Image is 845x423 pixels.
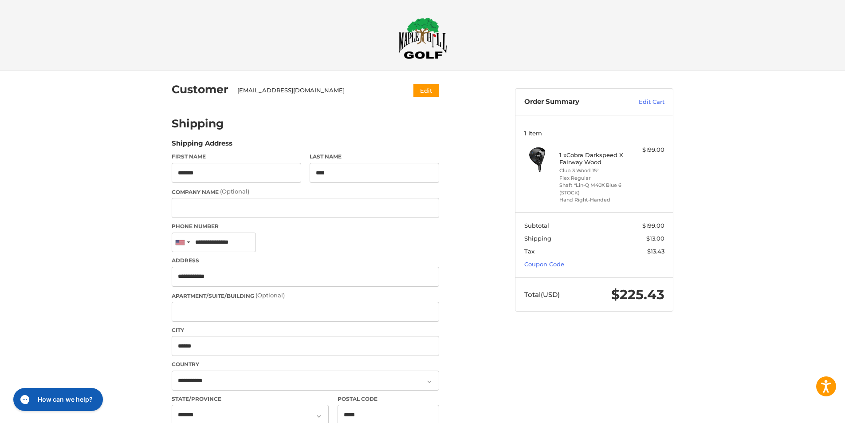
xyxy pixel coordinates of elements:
h3: Order Summary [524,98,620,107]
li: Shaft *Lin-Q M40X Blue 6 (STOCK) [559,182,627,196]
img: Maple Hill Golf [398,17,447,59]
li: Club 3 Wood 15° [559,167,627,174]
small: (Optional) [255,292,285,299]
div: [EMAIL_ADDRESS][DOMAIN_NAME] [237,86,397,95]
h3: 1 Item [524,130,664,137]
span: Subtotal [524,222,549,229]
h4: 1 x Cobra Darkspeed X Fairway Wood [559,151,627,166]
span: Shipping [524,235,551,242]
a: Coupon Code [524,261,564,268]
label: Address [172,257,439,265]
div: $199.00 [629,146,664,154]
button: Edit [413,84,439,97]
h2: Customer [172,83,228,96]
a: Edit Cart [620,98,664,107]
small: (Optional) [220,188,249,195]
label: Country [172,360,439,368]
div: United States: +1 [172,233,193,252]
label: State/Province [172,395,329,403]
label: Phone Number [172,222,439,230]
span: Tax [524,248,535,255]
label: Postal Code [338,395,440,403]
span: $13.00 [646,235,664,242]
li: Hand Right-Handed [559,196,627,204]
label: Company Name [172,187,439,196]
label: First Name [172,153,301,161]
li: Flex Regular [559,174,627,182]
label: Last Name [310,153,439,161]
label: City [172,326,439,334]
legend: Shipping Address [172,138,232,153]
h2: Shipping [172,117,224,130]
span: $225.43 [611,286,664,303]
label: Apartment/Suite/Building [172,291,439,300]
iframe: Gorgias live chat messenger [9,385,106,414]
span: Total (USD) [524,290,560,299]
span: $199.00 [642,222,664,229]
iframe: Google Customer Reviews [772,399,845,423]
span: $13.43 [647,248,664,255]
